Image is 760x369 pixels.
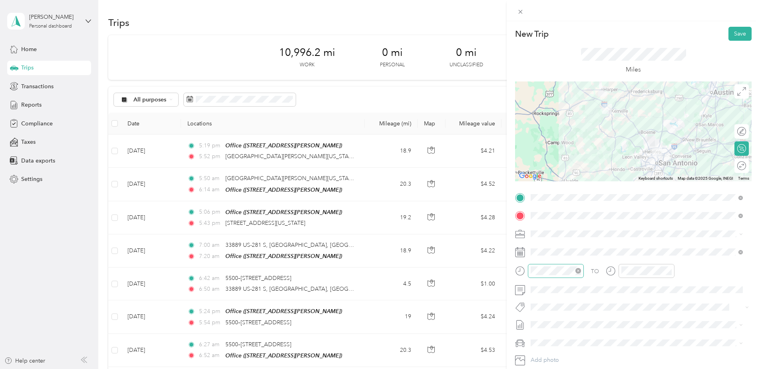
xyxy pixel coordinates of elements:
iframe: Everlance-gr Chat Button Frame [715,324,760,369]
span: Map data ©2025 Google, INEGI [678,176,733,181]
button: Save [728,27,752,41]
span: close-circle [575,268,581,274]
button: Keyboard shortcuts [639,176,673,181]
a: Open this area in Google Maps (opens a new window) [517,171,543,181]
div: TO [591,267,599,276]
button: Add photo [528,355,752,366]
p: New Trip [515,28,549,40]
p: Miles [626,65,641,75]
img: Google [517,171,543,181]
